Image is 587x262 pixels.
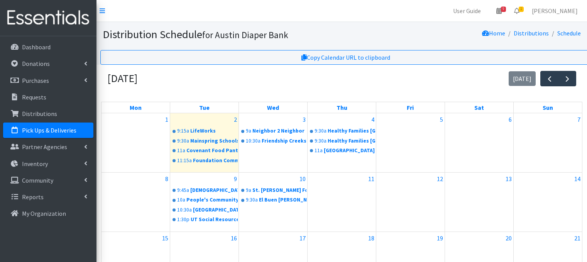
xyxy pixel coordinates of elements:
[171,126,238,136] a: 9:15aLifeWorks
[513,173,582,232] td: September 14, 2025
[3,73,93,88] a: Purchases
[246,196,258,204] div: 9:30a
[435,232,445,244] a: September 19, 2025
[519,7,524,12] span: 1
[171,146,238,155] a: 11aCovenant Food Pantry
[262,137,306,145] div: Friendship Creekside Fellowship
[240,136,306,146] a: 10:30aFriendship Creekside Fellowship
[171,195,238,205] a: 10aPeople's Community Clinic
[171,215,238,224] a: 1:30pUT Social Resource Center
[576,113,582,126] a: September 7, 2025
[246,137,261,145] div: 10:30a
[202,29,288,40] small: for Austin Diaper Bank
[177,196,185,204] div: 10a
[22,193,44,201] p: Reports
[3,39,93,55] a: Dashboard
[315,127,326,135] div: 9:30a
[170,113,239,172] td: September 2, 2025
[161,232,170,244] a: September 15, 2025
[198,102,211,113] a: Tuesday
[507,113,513,126] a: September 6, 2025
[164,113,170,126] a: September 1, 2025
[541,102,555,113] a: Sunday
[229,232,239,244] a: September 16, 2025
[190,186,238,194] div: [DEMOGRAPHIC_DATA]
[504,232,513,244] a: September 20, 2025
[367,232,376,244] a: September 18, 2025
[308,113,376,172] td: September 4, 2025
[103,28,379,41] h1: Distribution Schedule
[171,186,238,195] a: 9:45a[DEMOGRAPHIC_DATA]
[22,176,53,184] p: Community
[164,173,170,185] a: September 8, 2025
[540,71,558,87] button: Previous month
[557,29,581,37] a: Schedule
[376,113,445,172] td: September 5, 2025
[3,206,93,221] a: My Organization
[482,29,505,37] a: Home
[22,143,67,151] p: Partner Agencies
[190,127,238,135] div: LifeWorks
[376,173,445,232] td: September 12, 2025
[101,113,170,172] td: September 1, 2025
[101,173,170,232] td: September 8, 2025
[501,7,506,12] span: 9
[3,156,93,171] a: Inventory
[438,113,445,126] a: September 5, 2025
[573,173,582,185] a: September 14, 2025
[191,216,238,223] div: UT Social Resource Center
[508,3,526,18] a: 1
[22,210,66,217] p: My Organization
[298,173,307,185] a: September 10, 2025
[22,60,50,67] p: Donations
[190,137,238,145] div: Mainspring Schools
[435,173,445,185] a: September 12, 2025
[239,173,308,232] td: September 10, 2025
[22,160,48,168] p: Inventory
[246,127,251,135] div: 9a
[252,186,306,194] div: St. [PERSON_NAME] Food Pantry
[514,29,549,37] a: Distributions
[324,147,375,155] div: [GEOGRAPHIC_DATA][DEMOGRAPHIC_DATA]
[308,173,376,232] td: September 11, 2025
[252,127,306,135] div: Neighbor 2 Neighbor
[335,102,348,113] a: Thursday
[171,205,238,215] a: 10:30a[GEOGRAPHIC_DATA] Serving Center
[246,186,251,194] div: 9a
[177,137,189,145] div: 9:30a
[177,127,189,135] div: 9:15a
[3,123,93,138] a: Pick Ups & Deliveries
[504,173,513,185] a: September 13, 2025
[405,102,415,113] a: Friday
[3,106,93,121] a: Distributions
[513,113,582,172] td: September 7, 2025
[370,113,376,126] a: September 4, 2025
[240,186,306,195] a: 9aSt. [PERSON_NAME] Food Pantry
[298,232,307,244] a: September 17, 2025
[3,89,93,105] a: Requests
[170,173,239,232] td: September 9, 2025
[171,156,238,165] a: 11:15aFoundation Communities "FC CHI"
[22,77,49,84] p: Purchases
[447,3,487,18] a: User Guide
[445,173,513,232] td: September 13, 2025
[573,232,582,244] a: September 21, 2025
[259,196,306,204] div: El Buen [PERSON_NAME]
[3,173,93,188] a: Community
[193,157,238,165] div: Foundation Communities "FC CHI"
[3,56,93,71] a: Donations
[22,126,76,134] p: Pick Ups & Deliveries
[3,5,93,31] img: HumanEssentials
[177,216,189,223] div: 1:30p
[107,72,137,85] h2: [DATE]
[490,3,508,18] a: 9
[266,102,281,113] a: Wednesday
[3,189,93,205] a: Reports
[171,136,238,146] a: 9:30aMainspring Schools
[308,136,375,146] a: 9:30aHealthy Families [GEOGRAPHIC_DATA]
[558,71,576,87] button: Next month
[239,113,308,172] td: September 3, 2025
[308,126,375,136] a: 9:30aHealthy Families [GEOGRAPHIC_DATA]
[240,195,306,205] a: 9:30aEl Buen [PERSON_NAME]
[177,147,185,155] div: 11a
